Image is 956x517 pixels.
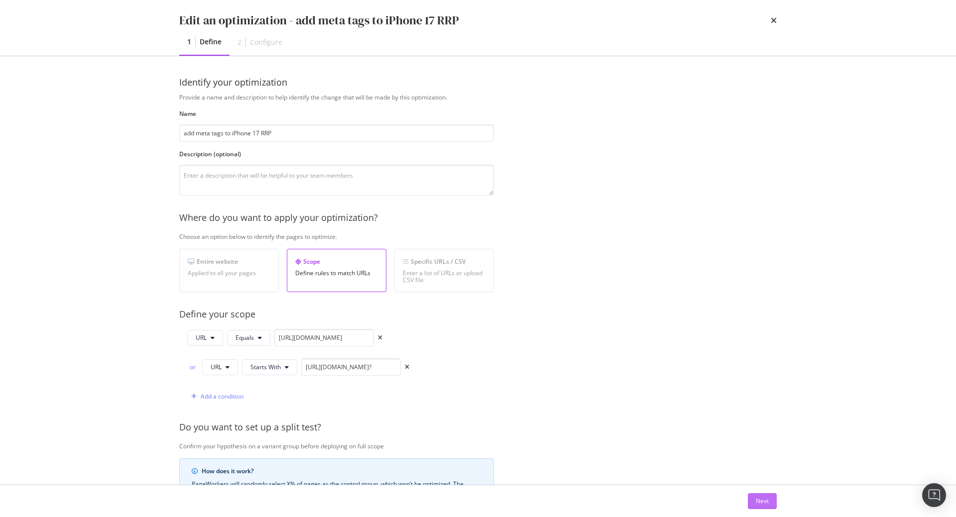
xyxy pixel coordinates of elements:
[179,124,494,142] input: Enter an optimization name to easily find it back
[202,359,238,375] button: URL
[250,37,282,47] div: Configure
[179,421,826,434] div: Do you want to set up a split test?
[295,257,378,266] div: Scope
[187,330,223,346] button: URL
[405,364,409,370] div: times
[211,363,222,371] span: URL
[188,270,270,277] div: Applied to all your pages
[187,363,198,371] div: or
[202,467,481,476] div: How does it work?
[179,442,826,450] div: Confirm your hypothesis on a variant group before deploying on full scope
[179,93,826,102] div: Provide a name and description to help identify the change that will be made by this optimization.
[236,333,254,342] span: Equals
[187,389,243,405] button: Add a condition
[227,330,270,346] button: Equals
[179,150,494,158] label: Description (optional)
[771,12,777,29] div: times
[756,497,769,505] div: Next
[179,232,826,241] div: Choose an option below to identify the pages to optimize.
[179,12,459,29] div: Edit an optimization - add meta tags to iPhone 17 RRP
[179,109,494,118] label: Name
[196,333,207,342] span: URL
[242,359,297,375] button: Starts With
[188,257,270,266] div: Entire website
[179,211,826,224] div: Where do you want to apply your optimization?
[179,76,777,89] div: Identify your optimization
[250,363,281,371] span: Starts With
[403,270,485,284] div: Enter a list of URLs or upload CSV file
[922,483,946,507] div: Open Intercom Messenger
[403,257,485,266] div: Specific URLs / CSV
[378,335,382,341] div: times
[200,37,222,47] div: Define
[295,270,378,277] div: Define rules to match URLs
[187,37,191,47] div: 1
[238,37,241,47] div: 2
[748,493,777,509] button: Next
[179,308,826,321] div: Define your scope
[201,392,243,401] div: Add a condition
